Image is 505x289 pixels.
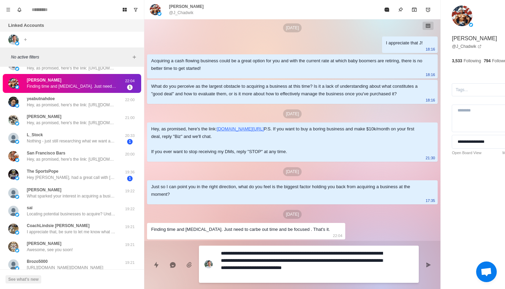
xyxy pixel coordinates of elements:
[8,206,19,216] img: picture
[452,58,462,64] p: 3,533
[151,83,423,98] div: What do you perceive as the largest obstacle to acquiring a business at this time? Is it a lack o...
[127,85,133,90] span: 1
[452,6,472,26] img: picture
[15,140,19,144] img: picture
[166,258,180,272] button: Reply with AI
[27,138,116,144] p: Nothing - just still researching what we want and the general apprehension of leaving the corpora...
[283,210,302,219] p: [DATE]
[27,83,116,89] p: Finding time and [MEDICAL_DATA]. Just need to carbe out time and be focused . That's it.
[151,183,423,198] div: Just so I can point you in the right direction, what do you feel is the biggest factor holding yo...
[27,223,90,229] p: CoachLindsie [PERSON_NAME]
[426,45,435,53] p: 18:16
[15,176,19,180] img: picture
[27,168,58,174] p: The SportsPope
[169,10,193,16] p: @J_Chadwik
[27,120,116,126] p: Hey, as promised, here's the link: [URL][DOMAIN_NAME] P.S.: If you want to buy a "boring" busines...
[8,34,19,45] img: picture
[121,260,138,266] p: 19:21
[27,211,116,217] p: Locating potential businesses to acquire? Understanding exactly what makes a "good deal” and how ...
[121,78,138,84] p: 22:04
[8,169,19,180] img: picture
[333,232,343,239] p: 22:04
[469,23,473,27] img: picture
[484,58,491,64] p: 794
[8,97,19,107] img: picture
[27,65,116,71] p: Hey, as promised, here's the link: [URL][DOMAIN_NAME] P.S.: If you want to buy a "boring" busines...
[15,41,19,45] img: picture
[121,242,138,248] p: 19:21
[27,132,43,138] p: L_Stock
[421,3,435,17] button: Add reminder
[151,226,330,233] div: Finding time and [MEDICAL_DATA]. Just need to carbe out time and be focused . That's it.
[8,259,19,270] img: picture
[127,176,133,181] span: 1
[27,114,61,120] p: [PERSON_NAME]
[15,248,19,253] img: picture
[27,229,116,235] p: I appreciate that, be sure to let me know what you think!
[422,258,435,272] button: Send message
[204,260,213,268] img: picture
[8,133,19,143] img: picture
[15,266,19,270] img: picture
[169,3,204,10] p: [PERSON_NAME]
[426,154,435,162] p: 21:30
[121,97,138,103] p: 22:00
[452,43,482,50] a: @J_Chadwik
[426,71,435,78] p: 18:16
[27,77,61,83] p: [PERSON_NAME]
[130,4,141,15] button: Show unread conversations
[476,261,497,282] div: Open chat
[27,156,116,162] p: Hey, as promised, here's the link: [URL][DOMAIN_NAME] P.S.: If you want to buy a "boring" busines...
[394,3,407,17] button: Pin
[15,213,19,217] img: picture
[386,39,423,47] div: I appreciate that J!
[15,231,19,235] img: picture
[121,206,138,212] p: 19:22
[121,133,138,139] p: 20:33
[150,4,161,15] img: picture
[11,54,130,60] p: No active filters
[27,265,103,271] p: [URL][DOMAIN_NAME][DOMAIN_NAME]
[8,188,19,198] img: picture
[21,35,30,44] button: Add account
[121,115,138,121] p: 21:00
[27,174,116,181] p: Hey [PERSON_NAME], had a great call with [PERSON_NAME] [DATE] really good back and forth looking ...
[149,258,163,272] button: Quick replies
[283,167,302,176] p: [DATE]
[8,224,19,234] img: picture
[157,12,161,16] img: picture
[151,125,423,156] div: Hey, as promised, here's the link: P.S. If you want to buy a boring business and make $10k/month ...
[27,96,55,102] p: yeabutnahdoe
[27,258,48,265] p: Brozo5000
[121,169,138,175] p: 19:36
[8,78,19,88] img: picture
[182,258,196,272] button: Add media
[8,151,19,161] img: picture
[27,240,61,247] p: [PERSON_NAME]
[8,22,44,29] p: Linked Accounts
[121,224,138,230] p: 19:21
[407,3,421,17] button: Archive
[380,3,394,17] button: Mark as read
[283,23,302,32] p: [DATE]
[15,104,19,108] img: picture
[27,247,73,253] p: Awesome, see you soon!
[8,115,19,125] img: picture
[119,4,130,15] button: Board View
[8,242,19,252] img: picture
[463,58,481,64] p: Following
[15,158,19,162] img: picture
[27,193,116,199] p: What sparked your interest in acquiring a business, and where are you located? I might be able to...
[452,34,497,43] p: [PERSON_NAME]
[121,151,138,157] p: 20:00
[27,102,116,108] p: Hey, as promised, here's the link: [URL][DOMAIN_NAME] P.S.: If you want to buy a "boring" busines...
[452,150,481,156] a: Open Board View
[130,53,138,61] button: Add filters
[5,275,41,283] button: See what's new
[151,57,423,72] div: Acquiring a cash flowing business could be a great option for you and with the current rate at wh...
[121,188,138,194] p: 19:22
[283,109,302,118] p: [DATE]
[27,187,61,193] p: [PERSON_NAME]
[15,195,19,199] img: picture
[426,197,435,204] p: 17:35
